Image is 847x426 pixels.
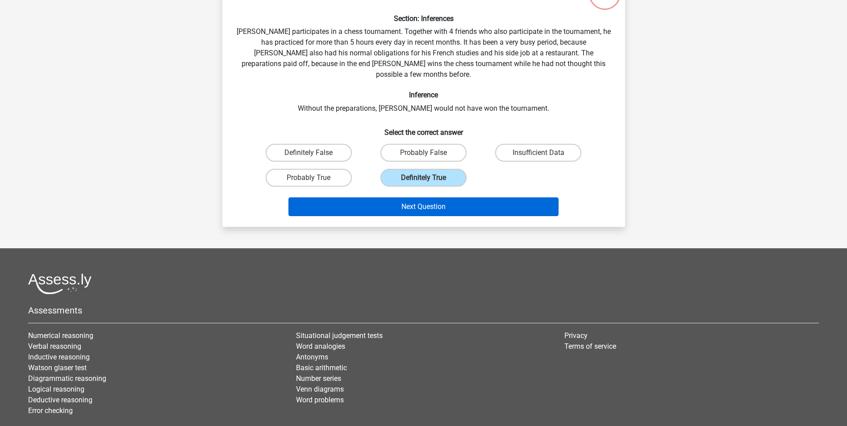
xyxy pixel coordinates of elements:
a: Basic arithmetic [296,363,347,372]
a: Deductive reasoning [28,396,92,404]
a: Situational judgement tests [296,331,383,340]
a: Word analogies [296,342,345,351]
a: Word problems [296,396,344,404]
label: Definitely True [380,169,467,187]
a: Numerical reasoning [28,331,93,340]
a: Number series [296,374,341,383]
h6: Section: Inferences [237,14,611,23]
a: Antonyms [296,353,328,361]
label: Probably False [380,144,467,162]
a: Terms of service [564,342,616,351]
h5: Assessments [28,305,819,316]
a: Logical reasoning [28,385,84,393]
a: Venn diagrams [296,385,344,393]
a: Verbal reasoning [28,342,81,351]
a: Inductive reasoning [28,353,90,361]
button: Next Question [288,197,559,216]
label: Definitely False [266,144,352,162]
label: Probably True [266,169,352,187]
label: Insufficient Data [495,144,581,162]
a: Privacy [564,331,588,340]
h6: Select the correct answer [237,121,611,137]
img: Assessly logo [28,273,92,294]
h6: Inference [237,91,611,99]
a: Error checking [28,406,73,415]
a: Diagrammatic reasoning [28,374,106,383]
a: Watson glaser test [28,363,87,372]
